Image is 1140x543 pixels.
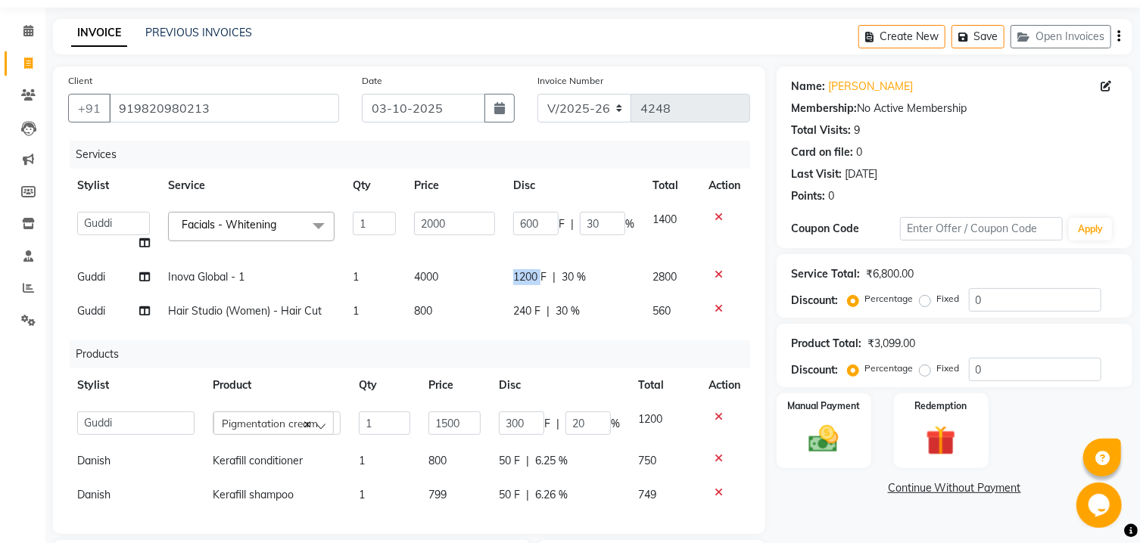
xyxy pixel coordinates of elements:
th: Stylist [68,368,204,402]
span: 1200 [638,412,662,426]
div: ₹6,800.00 [867,266,914,282]
span: 50 F [499,453,520,469]
div: Discount: [792,293,839,309]
div: Points: [792,188,826,204]
span: Guddi [77,270,105,284]
span: | [553,269,556,285]
div: ₹3,099.00 [868,336,916,352]
span: 30 % [556,303,580,319]
span: 50 F [499,487,520,503]
th: Total [643,169,700,203]
th: Product [204,368,350,402]
div: Service Total: [792,266,861,282]
button: Save [952,25,1005,48]
label: Invoice Number [537,74,603,88]
span: | [526,487,529,503]
div: No Active Membership [792,101,1117,116]
div: Card on file: [792,144,854,160]
span: | [571,216,574,232]
div: Discount: [792,362,839,378]
span: F [544,416,550,432]
span: 2800 [653,270,677,284]
th: Disc [490,368,629,402]
span: Danish [77,454,111,467]
th: Stylist [68,169,159,203]
span: 560 [653,304,671,318]
span: Kerafill shampoo [213,488,294,501]
span: 1 [359,454,365,467]
span: 1200 F [513,269,547,285]
span: | [547,303,550,319]
a: PREVIOUS INVOICES [145,26,252,39]
span: % [625,216,634,232]
div: Coupon Code [792,221,900,237]
a: x [276,218,283,231]
th: Service [159,169,344,203]
span: 800 [414,304,432,318]
th: Total [629,368,700,402]
span: 799 [428,488,447,501]
th: Disc [504,169,643,203]
span: Hair Studio (Women) - Hair Cut [168,304,322,318]
input: Enter Offer / Coupon Code [900,217,1063,240]
span: 1 [353,270,359,284]
div: 0 [857,144,863,160]
label: Percentage [865,292,914,306]
div: Product Total: [792,336,862,352]
span: 1400 [653,213,677,226]
input: Search by Name/Mobile/Email/Code [109,94,339,123]
label: Fixed [937,361,960,375]
th: Action [700,169,750,203]
span: Danish [77,488,111,501]
label: Percentage [865,361,914,375]
span: Inova Global - 1 [168,270,245,284]
div: Services [70,141,762,169]
img: _gift.svg [917,422,965,459]
th: Qty [344,169,405,203]
label: Date [362,74,382,88]
label: Redemption [915,399,967,413]
span: Guddi [77,304,105,318]
span: % [611,416,620,432]
div: 9 [855,123,861,138]
div: Total Visits: [792,123,852,138]
span: 6.25 % [535,453,568,469]
button: Apply [1069,218,1112,240]
span: Pigmentation cream [222,417,318,430]
iframe: chat widget [1076,482,1125,528]
span: 750 [638,454,656,467]
div: 0 [829,188,835,204]
span: 800 [428,454,447,467]
a: [PERSON_NAME] [829,79,914,95]
label: Client [68,74,92,88]
div: [DATE] [846,166,878,182]
div: Membership: [792,101,858,116]
span: 30 % [562,269,586,285]
span: 749 [638,488,656,501]
div: Last Visit: [792,166,843,182]
span: 6.26 % [535,487,568,503]
div: Products [70,340,762,368]
button: +91 [68,94,111,123]
th: Price [405,169,504,203]
a: INVOICE [71,20,127,47]
span: F [559,216,565,232]
div: Name: [792,79,826,95]
img: _cash.svg [799,422,848,456]
label: Manual Payment [787,399,860,413]
label: Fixed [937,292,960,306]
span: 240 F [513,303,540,319]
span: 1 [353,304,359,318]
span: 1 [359,488,365,501]
span: Kerafill conditioner [213,454,303,467]
a: Continue Without Payment [780,480,1129,496]
th: Price [419,368,490,402]
th: Qty [350,368,419,402]
span: 4000 [414,270,438,284]
button: Create New [858,25,945,48]
span: | [526,453,529,469]
span: | [556,416,559,432]
button: Open Invoices [1011,25,1111,48]
span: Facials - Whitening [182,218,276,231]
th: Action [700,368,750,402]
